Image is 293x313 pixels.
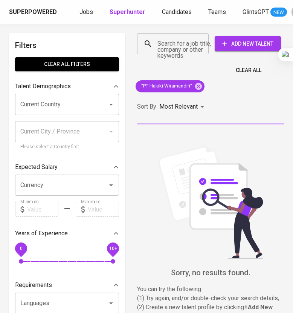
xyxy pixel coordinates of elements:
[79,8,95,17] a: Jobs
[21,60,113,69] span: Clear All filters
[15,79,119,94] div: Talent Demographics
[243,8,269,15] span: GlintsGPT
[15,229,68,238] p: Years of Experience
[162,8,193,17] a: Candidates
[221,39,275,49] span: Add New Talent
[15,226,119,241] div: Years of Experience
[208,8,227,17] a: Teams
[137,267,284,279] h6: Sorry, no results found.
[106,298,116,308] button: Open
[106,99,116,110] button: Open
[110,8,147,17] a: Superhunter
[15,82,71,91] p: Talent Demographics
[9,8,57,17] div: Superpowered
[15,163,58,172] p: Expected Salary
[106,180,116,190] button: Open
[270,9,287,16] span: NEW
[20,143,114,151] p: Please select a Country first
[159,102,198,111] p: Most Relevant
[15,57,119,71] button: Clear All filters
[20,246,22,251] span: 0
[137,102,156,111] p: Sort By
[208,8,226,15] span: Teams
[79,8,93,15] span: Jobs
[136,80,204,92] div: "PT Hakiki Wiramandiri"
[88,202,119,217] input: Value
[15,39,119,51] h6: Filters
[137,294,284,303] p: (1) Try again, and/or double-check your search details,
[110,8,145,15] b: Superhunter
[162,8,192,15] span: Candidates
[233,63,264,77] button: Clear All
[9,8,58,17] a: Superpowered
[159,100,207,114] div: Most Relevant
[15,278,119,293] div: Requirements
[215,36,281,51] button: Add New Talent
[136,83,197,90] span: "PT Hakiki Wiramandiri"
[243,8,287,17] a: GlintsGPT NEW
[137,285,284,294] p: You can try the following :
[15,160,119,175] div: Expected Salary
[154,146,267,259] img: file_searching.svg
[109,246,117,251] span: 10+
[236,66,261,75] span: Clear All
[27,202,58,217] input: Value
[15,281,52,290] p: Requirements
